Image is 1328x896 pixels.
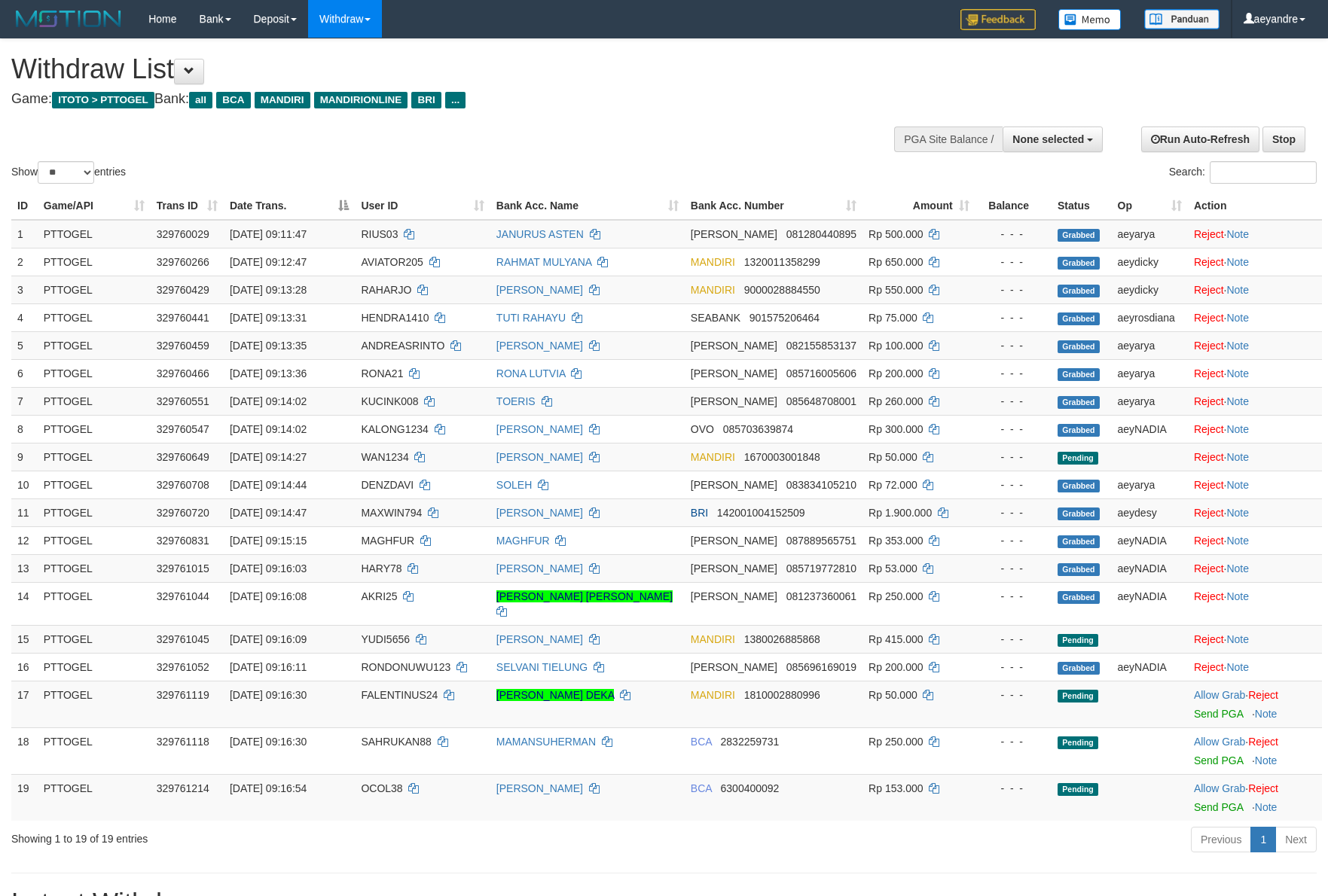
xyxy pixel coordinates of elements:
[11,554,38,582] td: 13
[230,340,307,352] span: [DATE] 09:13:35
[786,340,856,352] span: Copy 082155853137 to clipboard
[1188,554,1322,582] td: ·
[1194,423,1224,435] a: Reject
[496,590,673,602] a: [PERSON_NAME] [PERSON_NAME]
[496,736,596,748] a: MAMANSUHERMAN
[361,284,411,296] span: RAHARJO
[496,256,592,268] a: RAHMAT MULYANA
[11,192,38,220] th: ID
[869,689,917,701] span: Rp 50.000
[691,312,740,324] span: SEABANK
[11,54,870,84] h1: Withdraw List
[52,92,154,108] span: ITOTO > PTTOGEL
[1112,359,1188,387] td: aeyarya
[869,284,923,296] span: Rp 550.000
[157,284,209,296] span: 329760429
[411,92,441,108] span: BRI
[157,256,209,268] span: 329760266
[786,228,856,240] span: Copy 081280440895 to clipboard
[869,562,917,574] span: Rp 53.000
[1194,689,1245,701] a: Allow Grab
[230,535,307,547] span: [DATE] 09:15:15
[496,451,583,463] a: [PERSON_NAME]
[1112,498,1188,526] td: aeydesy
[1052,192,1111,220] th: Status
[1058,424,1100,437] span: Grabbed
[981,394,1046,409] div: - - -
[1226,340,1249,352] a: Note
[1058,480,1100,492] span: Grabbed
[157,590,209,602] span: 329761044
[1226,423,1249,435] a: Note
[230,395,307,407] span: [DATE] 09:14:02
[1194,754,1243,766] a: Send PGA
[1194,590,1224,602] a: Reject
[11,161,126,184] label: Show entries
[38,554,151,582] td: PTTOGEL
[38,681,151,727] td: PTTOGEL
[11,415,38,443] td: 8
[1226,535,1249,547] a: Note
[894,126,1003,152] div: PGA Site Balance /
[691,689,735,701] span: MANDIRI
[361,312,429,324] span: HENDRA1410
[157,312,209,324] span: 329760441
[230,562,307,574] span: [DATE] 09:16:03
[1058,591,1100,604] span: Grabbed
[11,653,38,681] td: 16
[1058,662,1100,675] span: Grabbed
[151,192,224,220] th: Trans ID: activate to sort column ascending
[496,367,566,379] a: RONA LUTVIA
[1248,736,1278,748] a: Reject
[230,312,307,324] span: [DATE] 09:13:31
[1248,782,1278,794] a: Reject
[1188,331,1322,359] td: ·
[38,471,151,498] td: PTTOGEL
[361,661,450,673] span: RONDONUWU123
[11,471,38,498] td: 10
[1226,256,1249,268] a: Note
[744,284,820,296] span: Copy 9000028884550 to clipboard
[361,256,423,268] span: AVIATOR205
[1003,126,1103,152] button: None selected
[1226,661,1249,673] a: Note
[496,661,588,673] a: SELVANI TIELUNG
[230,689,307,701] span: [DATE] 09:16:30
[157,228,209,240] span: 329760029
[361,590,397,602] span: AKRI25
[691,633,735,645] span: MANDIRI
[981,477,1046,492] div: - - -
[1112,248,1188,276] td: aeydicky
[361,535,414,547] span: MAGHFUR
[11,248,38,276] td: 2
[744,633,820,645] span: Copy 1380026885868 to clipboard
[869,340,923,352] span: Rp 100.000
[157,562,209,574] span: 329761015
[1144,9,1220,29] img: panduan.png
[11,681,38,727] td: 17
[1188,415,1322,443] td: ·
[691,395,777,407] span: [PERSON_NAME]
[960,9,1036,30] img: Feedback.jpg
[1058,312,1100,325] span: Grabbed
[157,661,209,673] span: 329761052
[1248,689,1278,701] a: Reject
[786,395,856,407] span: Copy 085648708001 to clipboard
[1058,340,1100,353] span: Grabbed
[230,661,307,673] span: [DATE] 09:16:11
[255,92,310,108] span: MANDIRI
[38,276,151,303] td: PTTOGEL
[975,192,1052,220] th: Balance
[496,689,614,701] a: [PERSON_NAME] DEKA
[869,507,932,519] span: Rp 1.900.000
[1226,284,1249,296] a: Note
[869,395,923,407] span: Rp 260.000
[691,284,735,296] span: MANDIRI
[691,479,777,491] span: [PERSON_NAME]
[11,443,38,471] td: 9
[1058,368,1100,381] span: Grabbed
[786,479,856,491] span: Copy 083834105210 to clipboard
[1226,451,1249,463] a: Note
[314,92,408,108] span: MANDIRIONLINE
[157,479,209,491] span: 329760708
